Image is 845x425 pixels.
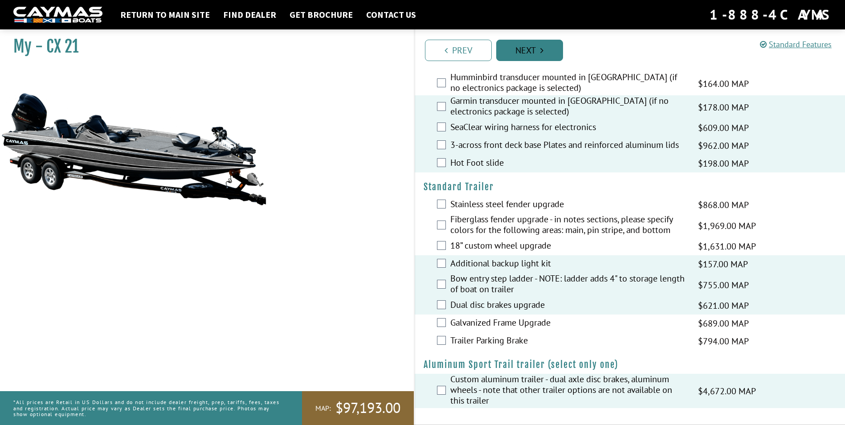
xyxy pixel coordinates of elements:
[450,122,687,135] label: SeaClear wiring harness for electronics
[450,139,687,152] label: 3-across front deck base Plates and reinforced aluminum lids
[450,95,687,119] label: Garmin transducer mounted in [GEOGRAPHIC_DATA] (if no electronics package is selected)
[285,9,357,20] a: Get Brochure
[698,335,749,348] span: $794.00 MAP
[315,404,331,413] span: MAP:
[698,157,749,170] span: $198.00 MAP
[698,384,756,398] span: $4,672.00 MAP
[698,240,756,253] span: $1,631.00 MAP
[450,258,687,271] label: Additional backup light kit
[710,5,832,25] div: 1-888-4CAYMAS
[450,199,687,212] label: Stainless steel fender upgrade
[450,317,687,330] label: Galvanized Frame Upgrade
[362,9,420,20] a: Contact Us
[219,9,281,20] a: Find Dealer
[424,359,837,370] h4: Aluminum Sport Trail trailer (select only one)
[13,37,392,57] h1: My - CX 21
[116,9,214,20] a: Return to main site
[425,40,492,61] a: Prev
[698,139,749,152] span: $962.00 MAP
[698,77,749,90] span: $164.00 MAP
[496,40,563,61] a: Next
[450,299,687,312] label: Dual disc brakes upgrade
[450,157,687,170] label: Hot Foot slide
[450,273,687,297] label: Bow entry step ladder - NOTE: ladder adds 4" to storage length of boat on trailer
[698,278,749,292] span: $755.00 MAP
[450,72,687,95] label: Humminbird transducer mounted in [GEOGRAPHIC_DATA] (if no electronics package is selected)
[698,257,748,271] span: $157.00 MAP
[698,299,749,312] span: $621.00 MAP
[698,121,749,135] span: $609.00 MAP
[450,240,687,253] label: 18” custom wheel upgrade
[698,198,749,212] span: $868.00 MAP
[13,395,282,421] p: *All prices are Retail in US Dollars and do not include dealer freight, prep, tariffs, fees, taxe...
[450,374,687,408] label: Custom aluminum trailer - dual axle disc brakes, aluminum wheels - note that other trailer option...
[698,219,756,233] span: $1,969.00 MAP
[450,214,687,237] label: Fiberglass fender upgrade - in notes sections, please specify colors for the following areas: mai...
[424,181,837,192] h4: Standard Trailer
[698,317,749,330] span: $689.00 MAP
[302,391,414,425] a: MAP:$97,193.00
[760,39,832,49] a: Standard Features
[450,335,687,348] label: Trailer Parking Brake
[13,7,102,23] img: white-logo-c9c8dbefe5ff5ceceb0f0178aa75bf4bb51f6bca0971e226c86eb53dfe498488.png
[698,101,749,114] span: $178.00 MAP
[335,399,400,417] span: $97,193.00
